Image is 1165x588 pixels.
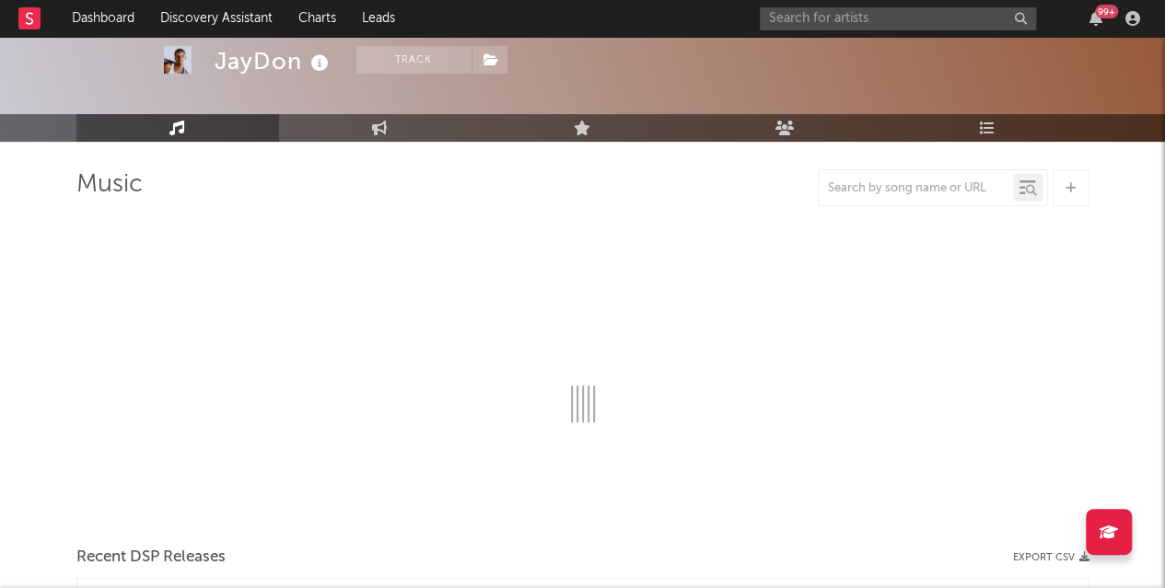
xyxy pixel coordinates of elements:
input: Search by song name or URL [819,181,1013,196]
div: JayDon [215,46,333,76]
span: Recent DSP Releases [76,547,226,569]
button: Export CSV [1013,552,1089,563]
input: Search for artists [760,7,1036,30]
button: Track [356,46,472,74]
div: 99 + [1095,5,1118,18]
button: 99+ [1089,11,1102,26]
